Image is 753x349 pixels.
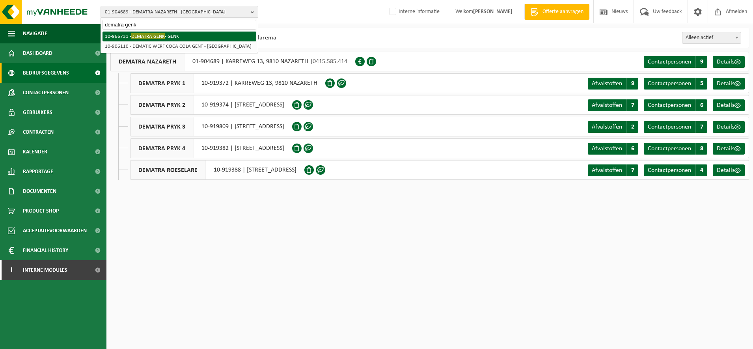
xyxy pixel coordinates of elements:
[695,143,707,155] span: 8
[592,124,622,130] span: Afvalstoffen
[648,167,691,174] span: Contactpersonen
[588,164,638,176] a: Afvalstoffen 7
[130,73,325,93] div: 10-919372 | KARREWEG 13, 9810 NAZARETH
[648,102,691,108] span: Contactpersonen
[588,78,638,90] a: Afvalstoffen 9
[648,146,691,152] span: Contactpersonen
[23,43,52,63] span: Dashboard
[388,6,440,18] label: Interne informatie
[682,32,741,43] span: Alleen actief
[130,160,304,180] div: 10-919388 | [STREET_ADDRESS]
[695,99,707,111] span: 6
[648,59,691,65] span: Contactpersonen
[130,138,292,158] div: 10-919382 | [STREET_ADDRESS]
[592,146,622,152] span: Afvalstoffen
[713,143,745,155] a: Details
[131,33,165,39] span: DEMATRA GENK
[626,99,638,111] span: 7
[713,78,745,90] a: Details
[8,260,15,280] span: I
[588,143,638,155] a: Afvalstoffen 6
[23,260,67,280] span: Interne modules
[588,121,638,133] a: Afvalstoffen 2
[588,99,638,111] a: Afvalstoffen 7
[23,63,69,83] span: Bedrijfsgegevens
[23,122,54,142] span: Contracten
[644,121,707,133] a: Contactpersonen 7
[592,167,622,174] span: Afvalstoffen
[130,95,194,114] span: DEMATRA PRYK 2
[644,143,707,155] a: Contactpersonen 8
[23,181,56,201] span: Documenten
[23,162,53,181] span: Rapportage
[695,56,707,68] span: 9
[644,164,707,176] a: Contactpersonen 4
[110,52,355,71] div: 01-904689 | KARREWEG 13, 9810 NAZARETH |
[644,99,707,111] a: Contactpersonen 6
[626,143,638,155] span: 6
[717,146,734,152] span: Details
[717,59,734,65] span: Details
[130,161,206,179] span: DEMATRA ROESELARE
[626,164,638,176] span: 7
[101,6,258,18] button: 01-904689 - DEMATRA NAZARETH - [GEOGRAPHIC_DATA]
[713,121,745,133] a: Details
[713,99,745,111] a: Details
[713,164,745,176] a: Details
[695,164,707,176] span: 4
[103,20,256,30] input: Zoeken naar gekoppelde vestigingen
[473,9,513,15] strong: [PERSON_NAME]
[130,95,292,115] div: 10-919374 | [STREET_ADDRESS]
[130,139,194,158] span: DEMATRA PRYK 4
[592,80,622,87] span: Afvalstoffen
[713,56,745,68] a: Details
[648,124,691,130] span: Contactpersonen
[541,8,585,16] span: Offerte aanvragen
[130,74,194,93] span: DEMATRA PRYK 1
[524,4,589,20] a: Offerte aanvragen
[695,121,707,133] span: 7
[103,32,256,41] li: 10-966731 - - GENK
[717,167,734,174] span: Details
[23,241,68,260] span: Financial History
[644,56,707,68] a: Contactpersonen 9
[23,201,59,221] span: Product Shop
[105,6,248,18] span: 01-904689 - DEMATRA NAZARETH - [GEOGRAPHIC_DATA]
[103,41,256,51] li: 10-906110 - DEMATIC WERF COCA COLA GENT - [GEOGRAPHIC_DATA]
[626,78,638,90] span: 9
[130,117,194,136] span: DEMATRA PRYK 3
[592,102,622,108] span: Afvalstoffen
[241,32,276,44] li: Vlarema
[644,78,707,90] a: Contactpersonen 5
[717,102,734,108] span: Details
[23,221,87,241] span: Acceptatievoorwaarden
[130,117,292,136] div: 10-919809 | [STREET_ADDRESS]
[313,58,347,65] span: 0415.585.414
[682,32,741,44] span: Alleen actief
[23,83,69,103] span: Contactpersonen
[717,80,734,87] span: Details
[23,142,47,162] span: Kalender
[111,52,185,71] span: DEMATRA NAZARETH
[626,121,638,133] span: 2
[23,24,47,43] span: Navigatie
[695,78,707,90] span: 5
[717,124,734,130] span: Details
[23,103,52,122] span: Gebruikers
[648,80,691,87] span: Contactpersonen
